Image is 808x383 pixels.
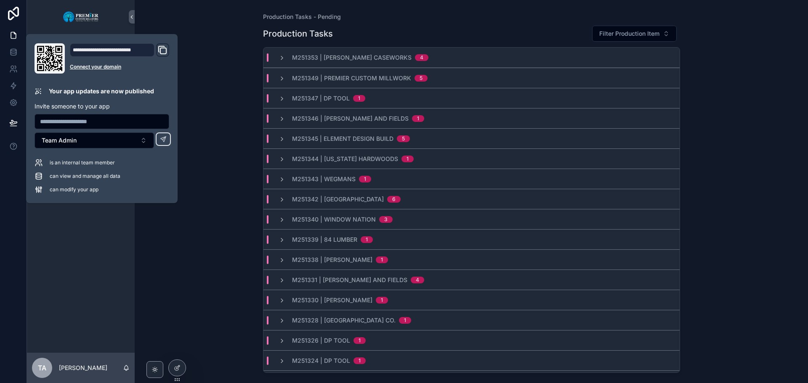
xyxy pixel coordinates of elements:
div: 1 [381,256,383,263]
button: Select Button [592,26,677,42]
div: 1 [359,337,361,344]
h1: Production Tasks [263,28,333,40]
button: Select Button [35,132,154,148]
span: Filter Production Item [599,29,659,38]
div: 5 [420,75,423,82]
p: [PERSON_NAME] [59,364,107,372]
span: TA [38,363,46,373]
div: scrollable content [27,34,135,180]
span: can modify your app [50,186,98,193]
span: M251331 | [PERSON_NAME] and Fields [292,276,407,284]
span: M251324 | DP Tool [292,357,350,365]
img: App logo [63,10,99,24]
div: 6 [392,196,396,203]
span: M251328 | [GEOGRAPHIC_DATA] Co. [292,316,396,325]
span: Team Admin [42,136,77,145]
span: is an internal team member [50,159,115,166]
span: M251343 | Wegmans [292,175,356,183]
span: M251340 | Window Nation [292,215,376,224]
span: M251344 | [US_STATE] Hardwoods [292,155,398,163]
div: 4 [420,54,423,61]
div: Domain and Custom Link [70,43,169,74]
div: 1 [417,115,419,122]
div: 1 [359,357,361,364]
span: M251345 | Element Design Build [292,135,393,143]
span: M251349 | Premier Custom Millwork [292,74,411,82]
span: M251330 | [PERSON_NAME] [292,296,372,304]
span: M251338 | [PERSON_NAME] [292,256,372,264]
div: 5 [402,135,405,142]
span: M251353 | [PERSON_NAME] Caseworks [292,53,412,62]
span: can view and manage all data [50,173,120,180]
div: 1 [381,297,383,304]
div: 1 [364,176,366,182]
p: Invite someone to your app [35,102,169,111]
div: 4 [416,277,419,283]
div: 1 [404,317,406,324]
a: Connect your domain [70,63,169,70]
p: Your app updates are now published [49,87,154,95]
div: 1 [366,236,368,243]
span: M251342 | [GEOGRAPHIC_DATA] [292,195,384,203]
span: M251339 | 84 Lumber [292,235,357,244]
div: 1 [407,156,409,162]
span: M251326 | DP Tool [292,336,350,345]
a: Production Tasks - Pending [263,13,341,21]
span: M251346 | [PERSON_NAME] and Fields [292,114,409,123]
span: M251347 | DP Tool [292,94,350,103]
div: 1 [358,95,360,102]
div: 3 [384,216,388,223]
